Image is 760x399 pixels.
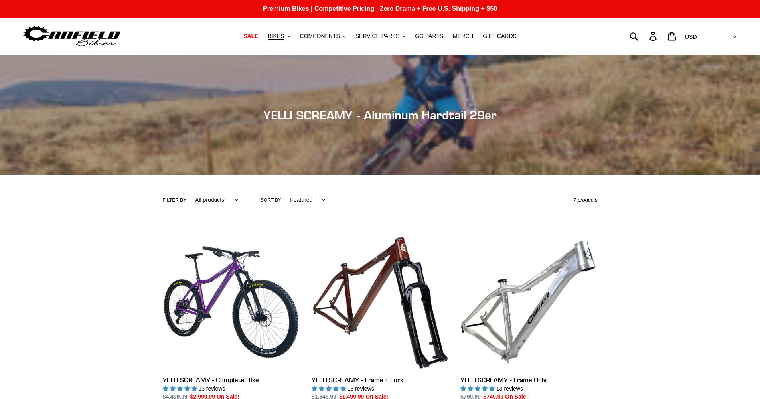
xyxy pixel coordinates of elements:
[483,33,517,40] span: GIFT CARDS
[239,31,262,41] a: SALE
[261,197,281,204] label: Sort by
[264,31,294,41] button: BIKES
[163,197,187,204] label: Filter by
[355,33,399,40] span: SERVICE PARTS
[243,33,258,40] span: SALE
[351,31,409,41] button: SERVICE PARTS
[411,31,447,41] a: GG PARTS
[453,33,473,40] span: MERCH
[268,33,284,40] span: BIKES
[296,31,350,41] button: COMPONENTS
[22,24,122,49] img: Canfield Bikes
[449,31,477,41] a: MERCH
[479,31,521,41] a: GIFT CARDS
[573,197,598,203] span: 7 products
[634,27,654,45] input: Search
[415,33,443,40] span: GG PARTS
[263,108,497,122] span: YELLI SCREAMY - Aluminum Hardtail 29er
[300,33,340,40] span: COMPONENTS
